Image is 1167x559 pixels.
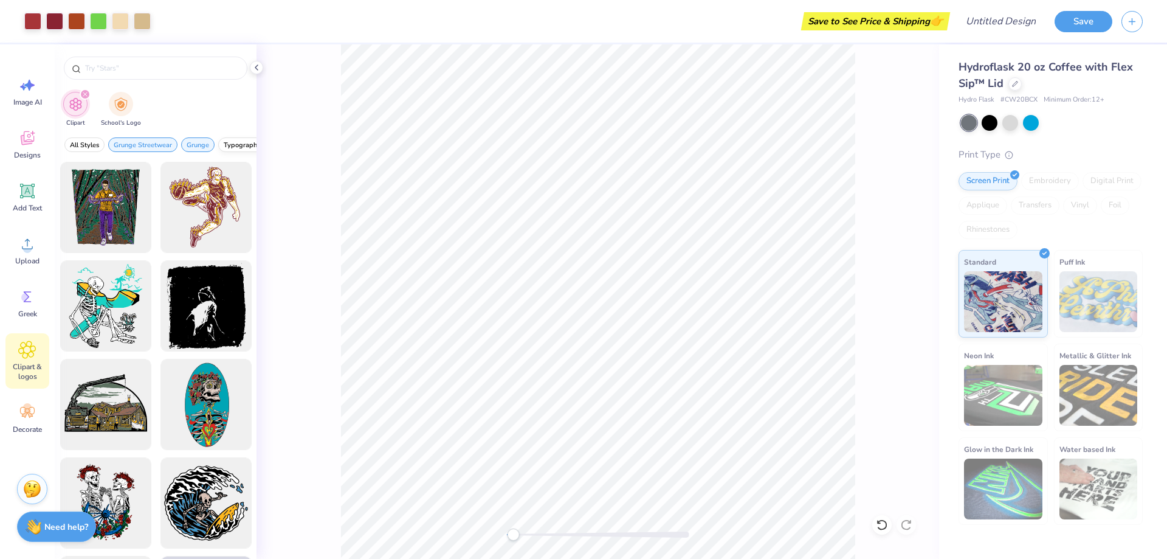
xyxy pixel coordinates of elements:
span: Glow in the Dark Ink [964,443,1033,456]
span: Greek [18,309,37,319]
div: Rhinestones [959,221,1017,239]
img: Glow in the Dark Ink [964,459,1042,519]
span: Water based Ink [1059,443,1115,456]
span: Standard [964,255,996,268]
button: filter button [218,137,266,152]
img: Clipart Image [69,97,83,111]
img: School's Logo Image [114,97,128,111]
button: filter button [63,92,88,128]
button: Save [1055,11,1112,32]
span: Hydroflask 20 oz Coffee with Flex Sip™ Lid [959,60,1133,91]
div: Transfers [1011,196,1059,215]
div: Accessibility label [507,529,519,541]
input: Untitled Design [956,9,1045,33]
div: filter for Clipart [63,92,88,128]
div: Vinyl [1063,196,1097,215]
span: Metallic & Glitter Ink [1059,349,1131,362]
div: filter for School's Logo [101,92,141,128]
button: filter button [181,137,215,152]
strong: Need help? [44,521,88,533]
img: Metallic & Glitter Ink [1059,365,1138,426]
span: Upload [15,256,40,266]
span: # CW20BCX [1000,95,1038,105]
span: Image AI [13,97,42,107]
div: Foil [1101,196,1129,215]
img: Puff Ink [1059,271,1138,332]
button: filter button [108,137,177,152]
img: Water based Ink [1059,459,1138,519]
span: Add Text [13,203,42,213]
button: filter button [64,137,105,152]
span: Grunge Streetwear [114,141,172,150]
span: Neon Ink [964,349,994,362]
span: Clipart & logos [7,362,47,381]
span: Designs [14,150,41,160]
span: All Styles [70,141,99,150]
input: Try "Stars" [84,62,239,74]
span: Minimum Order: 12 + [1044,95,1104,105]
div: Save to See Price & Shipping [804,12,947,30]
span: Clipart [66,119,85,128]
div: Digital Print [1083,172,1141,190]
button: filter button [101,92,141,128]
span: Decorate [13,425,42,434]
div: Screen Print [959,172,1017,190]
img: Neon Ink [964,365,1042,426]
span: Hydro Flask [959,95,994,105]
span: Typography [224,141,261,150]
span: School's Logo [101,119,141,128]
div: Embroidery [1021,172,1079,190]
span: Grunge [187,141,209,150]
span: Puff Ink [1059,255,1085,268]
span: 👉 [930,13,943,28]
div: Print Type [959,148,1143,162]
div: Applique [959,196,1007,215]
img: Standard [964,271,1042,332]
